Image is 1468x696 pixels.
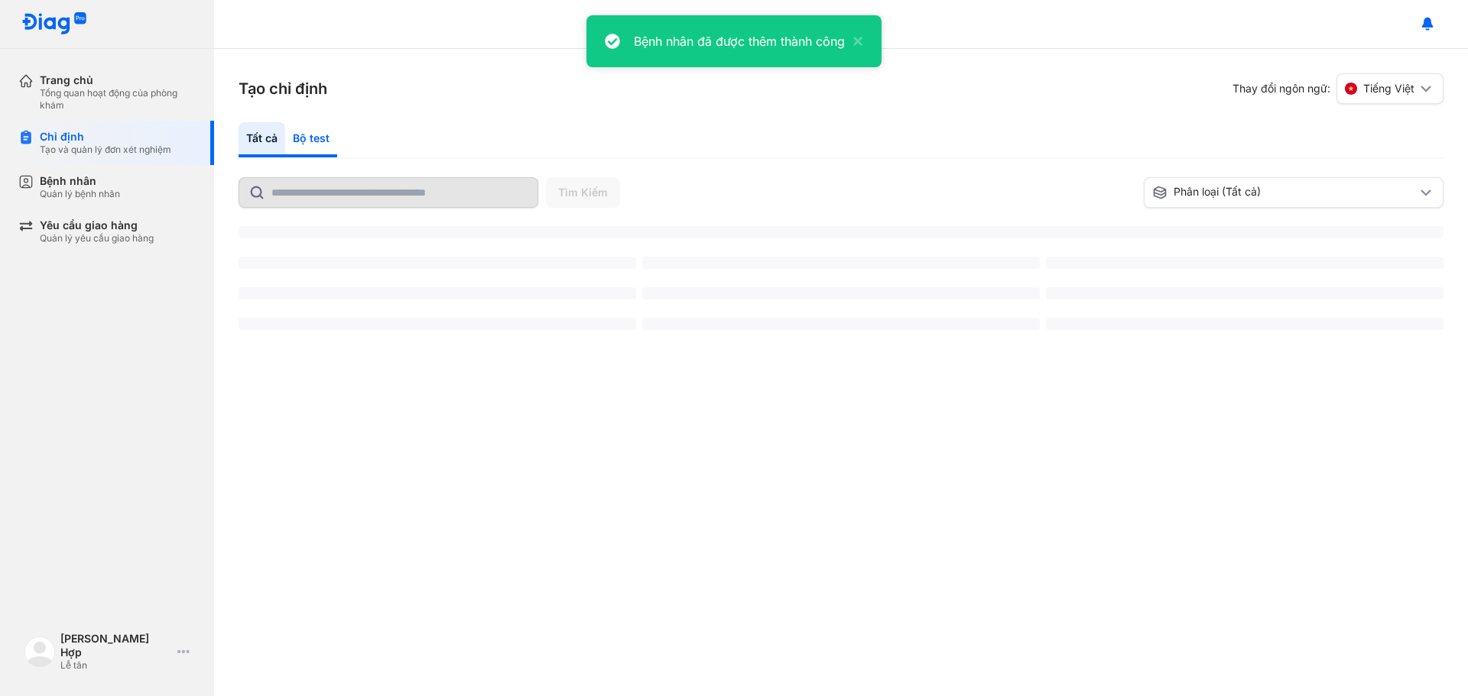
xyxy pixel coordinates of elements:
div: Chỉ định [40,130,171,144]
span: ‌ [642,257,1040,269]
span: ‌ [239,257,636,269]
span: ‌ [239,226,1444,238]
div: Bộ test [285,122,337,157]
h3: Tạo chỉ định [239,78,327,99]
span: ‌ [239,318,636,330]
img: logo [21,12,87,36]
div: Tổng quan hoạt động của phòng khám [40,87,196,112]
div: Quản lý bệnh nhân [40,188,120,200]
div: [PERSON_NAME] Hợp [60,632,171,659]
div: Bệnh nhân đã được thêm thành công [634,32,845,50]
button: close [845,32,863,50]
span: ‌ [1046,257,1444,269]
div: Trang chủ [40,73,196,87]
div: Bệnh nhân [40,174,120,188]
div: Quản lý yêu cầu giao hàng [40,232,154,244]
div: Tất cả [239,122,285,157]
span: ‌ [1046,318,1444,330]
button: Tìm Kiếm [546,177,620,208]
div: Thay đổi ngôn ngữ: [1233,73,1444,104]
span: ‌ [1046,287,1444,299]
div: Lễ tân [60,659,171,672]
img: logo [24,636,55,667]
div: Yêu cầu giao hàng [40,219,154,232]
span: ‌ [642,287,1040,299]
span: ‌ [642,318,1040,330]
div: Tạo và quản lý đơn xét nghiệm [40,144,171,156]
span: ‌ [239,287,636,299]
